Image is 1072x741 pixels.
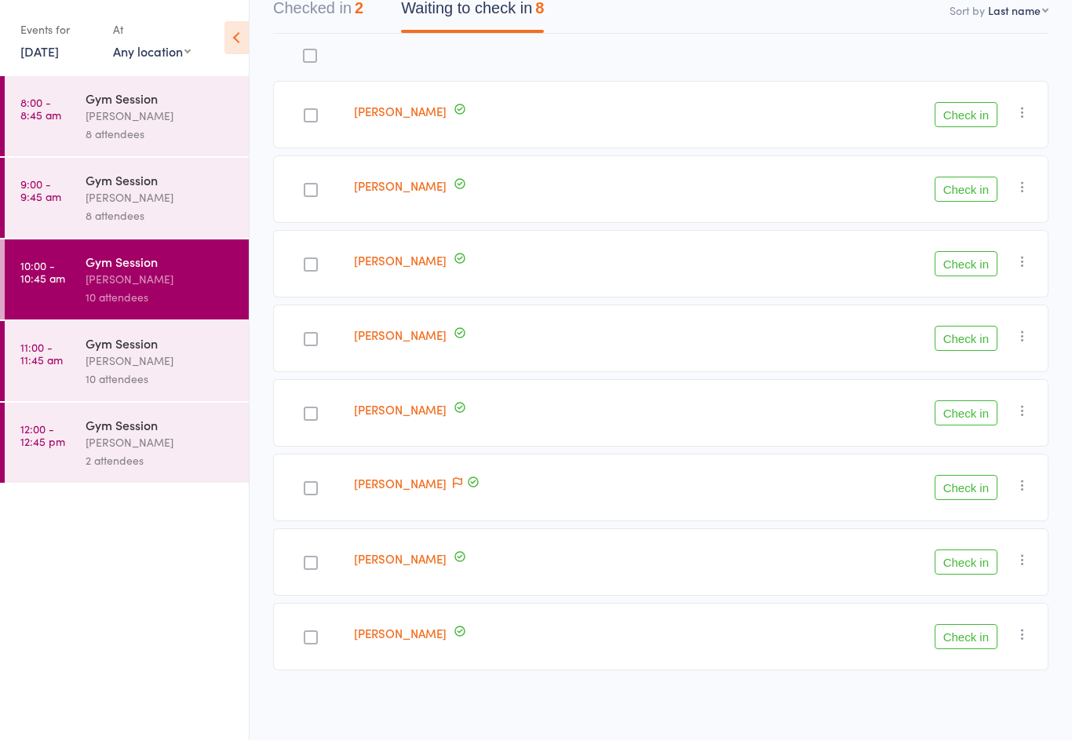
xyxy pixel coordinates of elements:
[935,177,997,203] button: Check in
[354,626,447,642] a: [PERSON_NAME]
[935,401,997,426] button: Check in
[5,403,249,484] a: 12:00 -12:45 pmGym Session[PERSON_NAME]2 attendees
[935,550,997,575] button: Check in
[988,3,1041,19] div: Last name
[354,476,447,492] a: [PERSON_NAME]
[113,17,191,43] div: At
[950,3,985,19] label: Sort by
[86,352,235,370] div: [PERSON_NAME]
[86,108,235,126] div: [PERSON_NAME]
[354,551,447,568] a: [PERSON_NAME]
[20,43,59,60] a: [DATE]
[86,189,235,207] div: [PERSON_NAME]
[86,172,235,189] div: Gym Session
[86,335,235,352] div: Gym Session
[20,17,97,43] div: Events for
[113,43,191,60] div: Any location
[86,126,235,144] div: 8 attendees
[20,97,61,122] time: 8:00 - 8:45 am
[935,252,997,277] button: Check in
[20,341,63,367] time: 11:00 - 11:45 am
[86,271,235,289] div: [PERSON_NAME]
[354,327,447,344] a: [PERSON_NAME]
[354,178,447,195] a: [PERSON_NAME]
[86,90,235,108] div: Gym Session
[20,178,61,203] time: 9:00 - 9:45 am
[935,625,997,650] button: Check in
[86,417,235,434] div: Gym Session
[354,402,447,418] a: [PERSON_NAME]
[354,253,447,269] a: [PERSON_NAME]
[5,77,249,157] a: 8:00 -8:45 amGym Session[PERSON_NAME]8 attendees
[935,476,997,501] button: Check in
[86,289,235,307] div: 10 attendees
[5,240,249,320] a: 10:00 -10:45 amGym Session[PERSON_NAME]10 attendees
[86,207,235,225] div: 8 attendees
[5,322,249,402] a: 11:00 -11:45 amGym Session[PERSON_NAME]10 attendees
[86,254,235,271] div: Gym Session
[20,423,65,448] time: 12:00 - 12:45 pm
[354,104,447,120] a: [PERSON_NAME]
[20,260,65,285] time: 10:00 - 10:45 am
[935,103,997,128] button: Check in
[935,327,997,352] button: Check in
[86,452,235,470] div: 2 attendees
[86,370,235,389] div: 10 attendees
[5,159,249,239] a: 9:00 -9:45 amGym Session[PERSON_NAME]8 attendees
[86,434,235,452] div: [PERSON_NAME]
